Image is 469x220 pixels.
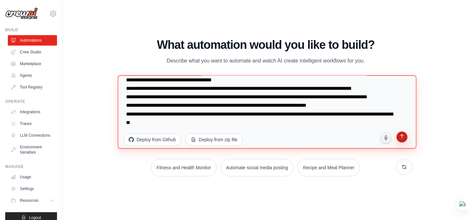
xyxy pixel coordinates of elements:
[8,82,57,92] a: Tool Registry
[5,27,57,33] div: Build
[156,57,375,65] p: Describe what you want to automate and watch AI create intelligent workflows for you.
[8,130,57,141] a: LLM Connections
[8,195,57,206] button: Resources
[8,184,57,194] a: Settings
[5,7,38,20] img: Logo
[8,172,57,182] a: Usage
[8,35,57,46] a: Automations
[8,47,57,57] a: Crew Studio
[436,189,469,220] iframe: Chat Widget
[8,70,57,81] a: Agents
[8,118,57,129] a: Traces
[151,159,216,176] button: Fitness and Health Monitor
[185,133,243,146] button: Deploy from zip file
[5,99,57,104] div: Operate
[8,142,57,158] a: Environment Variables
[5,164,57,169] div: Manage
[297,159,360,176] button: Recipe and Meal Planner
[119,38,412,51] h1: What automation would you like to build?
[123,133,181,146] button: Deploy from Github
[20,198,38,203] span: Resources
[8,107,57,117] a: Integrations
[8,59,57,69] a: Marketplace
[220,159,294,176] button: Automate social media posting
